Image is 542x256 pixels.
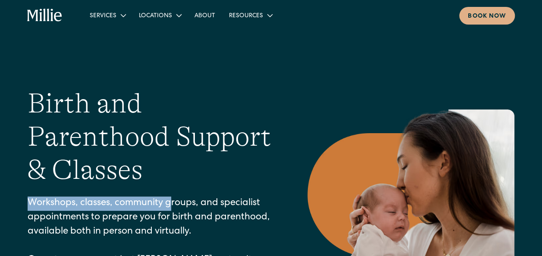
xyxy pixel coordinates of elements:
div: Resources [222,8,279,22]
div: Locations [132,8,188,22]
h1: Birth and Parenthood Support & Classes [28,87,273,186]
div: Resources [229,12,263,21]
div: Services [83,8,132,22]
div: Book now [468,12,506,21]
a: About [188,8,222,22]
a: Book now [459,7,515,25]
div: Locations [139,12,172,21]
a: home [27,9,62,22]
div: Services [90,12,116,21]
